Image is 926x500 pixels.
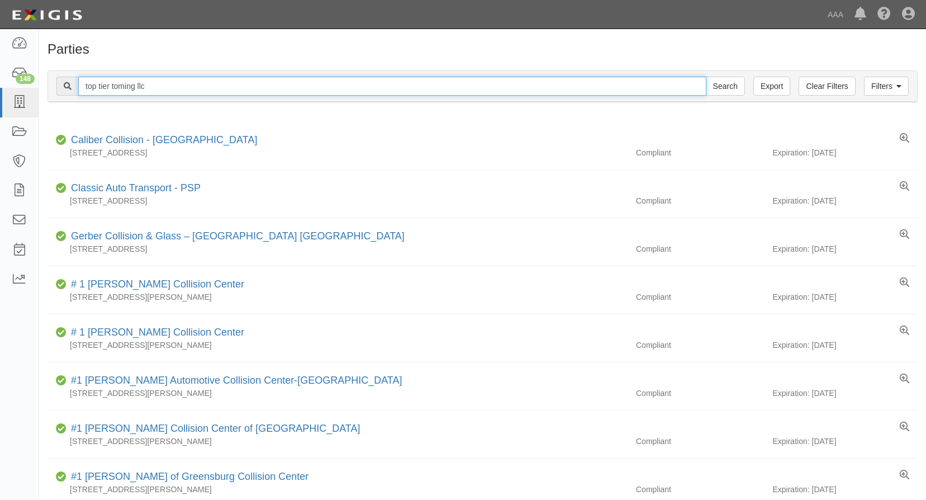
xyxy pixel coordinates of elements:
[67,181,201,196] div: Classic Auto Transport - PSP
[628,243,772,254] div: Compliant
[48,388,628,399] div: [STREET_ADDRESS][PERSON_NAME]
[48,243,628,254] div: [STREET_ADDRESS]
[772,291,917,303] div: Expiration: [DATE]
[67,133,257,148] div: Caliber Collision - Gainesville
[56,136,67,144] i: Compliant
[67,229,405,244] div: Gerber Collision & Glass – Houston Brighton
[56,425,67,433] i: Compliant
[71,182,201,194] a: Classic Auto Transport - PSP
[71,471,308,482] a: #1 [PERSON_NAME] of Greensburg Collision Center
[48,291,628,303] div: [STREET_ADDRESS][PERSON_NAME]
[628,147,772,158] div: Compliant
[56,329,67,337] i: Compliant
[772,339,917,351] div: Expiration: [DATE]
[628,436,772,447] div: Compliant
[772,484,917,495] div: Expiration: [DATE]
[48,484,628,495] div: [STREET_ADDRESS][PERSON_NAME]
[71,423,360,434] a: #1 [PERSON_NAME] Collision Center of [GEOGRAPHIC_DATA]
[772,243,917,254] div: Expiration: [DATE]
[71,375,402,386] a: #1 [PERSON_NAME] Automotive Collision Center-[GEOGRAPHIC_DATA]
[48,436,628,447] div: [STREET_ADDRESS][PERSON_NAME]
[48,42,918,56] h1: Parties
[877,8,891,21] i: Help Center - Complianz
[822,3,849,26] a: AAA
[900,277,909,289] a: View results summary
[864,77,909,96] a: Filters
[48,147,628,158] div: [STREET_ADDRESS]
[772,147,917,158] div: Expiration: [DATE]
[48,339,628,351] div: [STREET_ADDRESS][PERSON_NAME]
[67,326,244,340] div: # 1 Cochran Collision Center
[900,326,909,337] a: View results summary
[900,422,909,433] a: View results summary
[71,134,257,145] a: Caliber Collision - [GEOGRAPHIC_DATA]
[900,229,909,240] a: View results summary
[56,473,67,481] i: Compliant
[900,181,909,192] a: View results summary
[78,77,706,96] input: Search
[628,195,772,206] div: Compliant
[628,484,772,495] div: Compliant
[48,195,628,206] div: [STREET_ADDRESS]
[56,281,67,289] i: Compliant
[772,195,917,206] div: Expiration: [DATE]
[753,77,790,96] a: Export
[71,230,405,242] a: Gerber Collision & Glass – [GEOGRAPHIC_DATA] [GEOGRAPHIC_DATA]
[772,388,917,399] div: Expiration: [DATE]
[628,291,772,303] div: Compliant
[67,422,360,436] div: #1 Cochran Collision Center of Greensburg
[56,233,67,240] i: Compliant
[56,377,67,385] i: Compliant
[799,77,855,96] a: Clear Filters
[772,436,917,447] div: Expiration: [DATE]
[67,277,244,292] div: # 1 Cochran Collision Center
[8,5,86,25] img: logo-5460c22ac91f19d4615b14bd174203de0afe785f0fc80cf4dbbc73dc1793850b.png
[900,133,909,144] a: View results summary
[67,374,402,388] div: #1 Cochran Automotive Collision Center-Monroeville
[628,339,772,351] div: Compliant
[71,279,244,290] a: # 1 [PERSON_NAME] Collision Center
[67,470,308,484] div: #1 Cochran of Greensburg Collision Center
[706,77,745,96] input: Search
[56,185,67,192] i: Compliant
[628,388,772,399] div: Compliant
[900,470,909,481] a: View results summary
[71,327,244,338] a: # 1 [PERSON_NAME] Collision Center
[16,74,35,84] div: 148
[900,374,909,385] a: View results summary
